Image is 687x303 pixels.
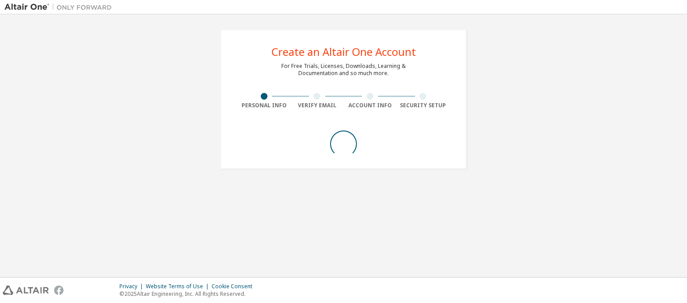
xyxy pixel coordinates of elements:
div: Personal Info [237,102,291,109]
div: Account Info [343,102,397,109]
img: altair_logo.svg [3,286,49,295]
div: Website Terms of Use [146,283,212,290]
div: Privacy [119,283,146,290]
img: facebook.svg [54,286,64,295]
div: For Free Trials, Licenses, Downloads, Learning & Documentation and so much more. [281,63,406,77]
p: © 2025 Altair Engineering, Inc. All Rights Reserved. [119,290,258,298]
div: Verify Email [291,102,344,109]
div: Security Setup [397,102,450,109]
div: Cookie Consent [212,283,258,290]
img: Altair One [4,3,116,12]
div: Create an Altair One Account [271,46,416,57]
